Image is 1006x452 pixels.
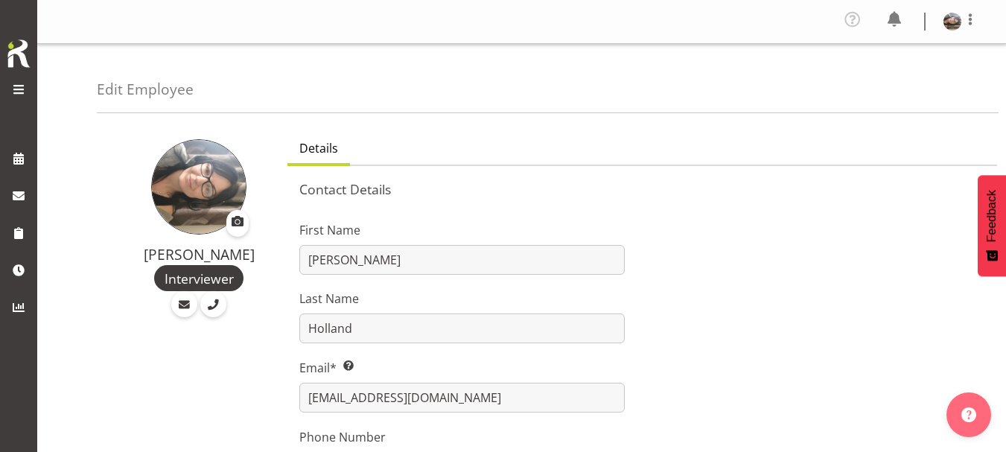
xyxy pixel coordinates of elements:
[978,175,1006,276] button: Feedback - Show survey
[4,37,34,70] img: Rosterit icon logo
[943,13,961,31] img: lindsay-holland50063b4bef5bdfc7f87a9f5ab1297ce5.png
[171,291,197,317] a: Email Employee
[299,245,624,275] input: First Name
[97,81,194,98] h4: Edit Employee
[299,428,624,446] label: Phone Number
[299,290,624,308] label: Last Name
[299,221,624,239] label: First Name
[128,246,270,263] h4: [PERSON_NAME]
[299,181,985,197] h5: Contact Details
[961,407,976,422] img: help-xxl-2.png
[299,313,624,343] input: Last Name
[299,359,624,377] label: Email*
[299,383,624,413] input: Email Address
[165,269,234,288] span: Interviewer
[200,291,226,317] a: Call Employee
[151,139,246,235] img: lindsay-holland6d975a4b06d72750adc3751bbfb7dc9f.png
[985,190,999,242] span: Feedback
[299,139,338,157] span: Details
